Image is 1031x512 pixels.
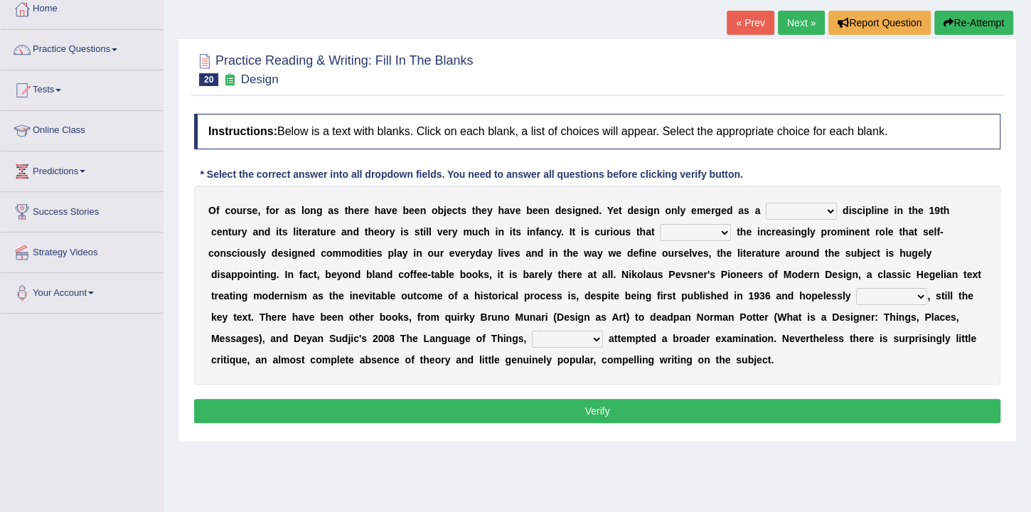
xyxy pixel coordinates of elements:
b: y [597,247,603,259]
b: w [608,247,616,259]
b: o [304,205,311,216]
b: r [771,226,775,238]
b: e [374,226,380,238]
b: a [341,226,347,238]
b: e [883,205,889,216]
b: e [855,226,860,238]
b: v [437,226,443,238]
b: e [613,205,619,216]
b: i [874,205,877,216]
b: a [525,247,531,259]
b: e [888,226,894,238]
b: 1 [929,205,934,216]
b: s [923,226,929,238]
b: c [594,226,600,238]
b: i [572,205,575,216]
b: e [616,247,621,259]
b: c [321,247,326,259]
b: s [625,226,631,238]
b: a [592,247,597,259]
a: Success Stories [1,192,163,228]
b: s [515,247,520,259]
b: u [320,226,326,238]
b: h [902,226,909,238]
b: a [380,205,386,216]
b: s [247,205,252,216]
b: r [242,205,246,216]
b: a [646,226,651,238]
b: c [766,226,771,238]
b: r [466,247,469,259]
b: y [452,226,458,238]
b: i [289,247,292,259]
h2: Practice Reading & Writing: Fill In The Blanks [194,50,474,86]
b: o [230,205,237,216]
b: d [843,205,849,216]
b: e [509,247,515,259]
b: b [437,205,444,216]
b: s [403,226,409,238]
b: r [607,226,610,238]
b: i [645,205,648,216]
b: h [740,226,747,238]
b: e [304,247,309,259]
b: g [647,205,653,216]
b: t [513,226,516,238]
b: a [781,226,786,238]
b: s [567,205,572,216]
a: Strategy Videos [1,233,163,268]
b: e [302,226,308,238]
b: e [918,205,924,216]
b: n [220,247,226,259]
a: Tests [1,70,163,106]
b: e [538,205,543,216]
b: l [426,226,429,238]
b: i [581,226,584,238]
b: a [908,226,914,238]
b: t [940,205,944,216]
b: r [448,226,452,238]
button: Report Question [828,11,931,35]
b: t [365,226,368,238]
b: o [269,205,276,216]
b: h [368,226,374,238]
b: n [222,226,228,238]
b: o [427,247,434,259]
b: d [353,226,359,238]
b: l [429,226,432,238]
b: r [237,226,241,238]
b: r [440,247,444,259]
b: d [627,205,634,216]
b: l [807,226,810,238]
b: s [851,205,857,216]
b: a [328,205,333,216]
b: o [830,226,837,238]
b: t [457,205,461,216]
b: s [461,205,466,216]
b: n [760,226,766,238]
a: Online Class [1,111,163,146]
b: n [347,226,353,238]
b: t [651,226,655,238]
span: 20 [199,73,218,86]
b: i [862,205,865,216]
b: t [572,226,575,238]
b: a [252,226,258,238]
b: h [475,205,481,216]
b: h [944,205,950,216]
b: n [848,226,855,238]
b: i [363,247,365,259]
b: s [226,247,232,259]
a: Predictions [1,151,163,187]
b: n [671,205,678,216]
b: m [697,205,705,216]
b: d [309,247,316,259]
b: t [228,226,232,238]
b: f [535,226,539,238]
b: l [885,226,888,238]
b: p [821,226,827,238]
b: r [827,226,830,238]
b: a [481,247,487,259]
b: l [934,226,936,238]
b: e [415,205,420,216]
